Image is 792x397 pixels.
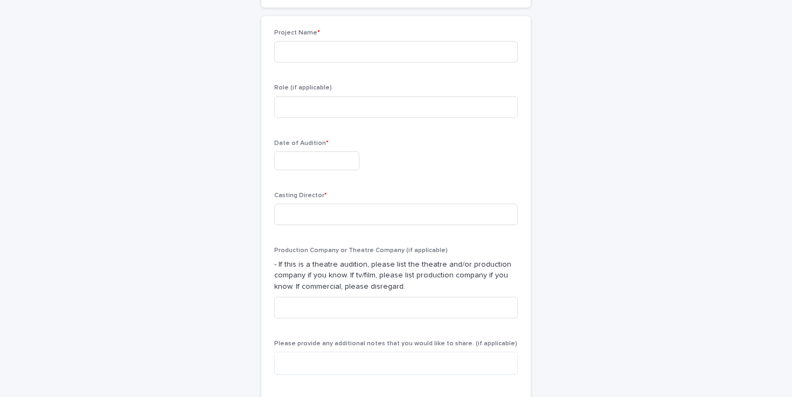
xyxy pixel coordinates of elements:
[274,259,518,292] p: - If this is a theatre audition, please list the theatre and/or production company if you know. I...
[274,247,448,254] span: Production Company or Theatre Company (if applicable)
[274,85,332,91] span: Role (if applicable)
[274,340,517,347] span: Please provide any additional notes that you would like to share. (if applicable)
[274,30,320,36] span: Project Name
[274,140,329,147] span: Date of Audition
[274,192,327,199] span: Casting Director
